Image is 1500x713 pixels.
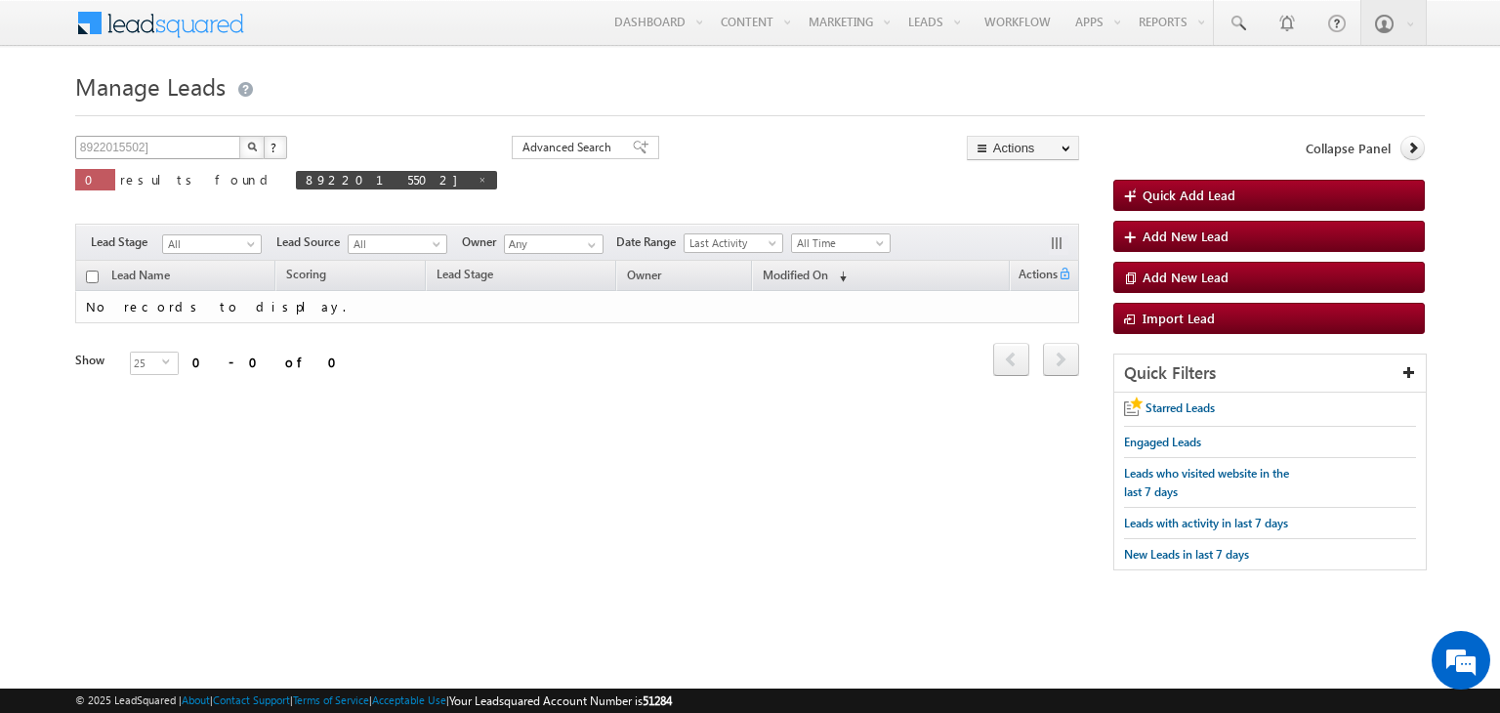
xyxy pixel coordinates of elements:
input: Type to Search [504,234,604,254]
span: Collapse Panel [1306,140,1391,157]
a: Terms of Service [293,693,369,706]
span: All [163,235,256,253]
span: © 2025 LeadSquared | | | | | [75,692,672,710]
span: Starred Leads [1146,400,1215,415]
img: Search [247,142,257,151]
span: Owner [462,233,504,251]
span: Add New Lead [1143,228,1229,244]
a: All Time [791,233,891,253]
span: Last Activity [685,234,777,252]
span: Modified On [763,268,828,282]
span: results found [120,171,275,188]
a: Modified On (sorted descending) [753,264,856,289]
div: Show [75,352,114,369]
span: prev [993,343,1029,376]
a: Scoring [276,264,336,289]
span: ? [271,139,279,155]
span: All [349,235,441,253]
span: Manage Leads [75,70,226,102]
span: All Time [792,234,885,252]
a: next [1043,345,1079,376]
a: Acceptable Use [372,693,446,706]
span: Engaged Leads [1124,435,1201,449]
span: Scoring [286,267,326,281]
span: Leads who visited website in the last 7 days [1124,466,1289,499]
span: Advanced Search [522,139,617,156]
span: Leads with activity in last 7 days [1124,516,1288,530]
span: Quick Add Lead [1143,187,1235,203]
span: Lead Source [276,233,348,251]
span: 8922015502] [306,171,468,188]
a: Contact Support [213,693,290,706]
a: All [348,234,447,254]
span: (sorted descending) [831,269,847,284]
input: Check all records [86,271,99,283]
span: 51284 [643,693,672,708]
span: 0 [85,171,105,188]
span: Date Range [616,233,684,251]
span: next [1043,343,1079,376]
div: Quick Filters [1114,355,1426,393]
a: Lead Stage [427,264,503,289]
button: ? [264,136,287,159]
span: New Leads in last 7 days [1124,547,1249,562]
span: Lead Stage [91,233,162,251]
a: About [182,693,210,706]
a: Last Activity [684,233,783,253]
a: prev [993,345,1029,376]
button: Actions [967,136,1079,160]
span: Import Lead [1143,310,1215,326]
a: All [162,234,262,254]
span: Your Leadsquared Account Number is [449,693,672,708]
a: Lead Name [102,265,180,290]
span: Lead Stage [437,267,493,281]
span: Actions [1011,264,1058,289]
span: Add New Lead [1143,269,1229,285]
a: Show All Items [577,235,602,255]
div: 0 - 0 of 0 [192,351,349,373]
span: 25 [131,353,162,374]
span: Owner [627,268,661,282]
span: select [162,357,178,366]
td: No records to display. [75,291,1079,323]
